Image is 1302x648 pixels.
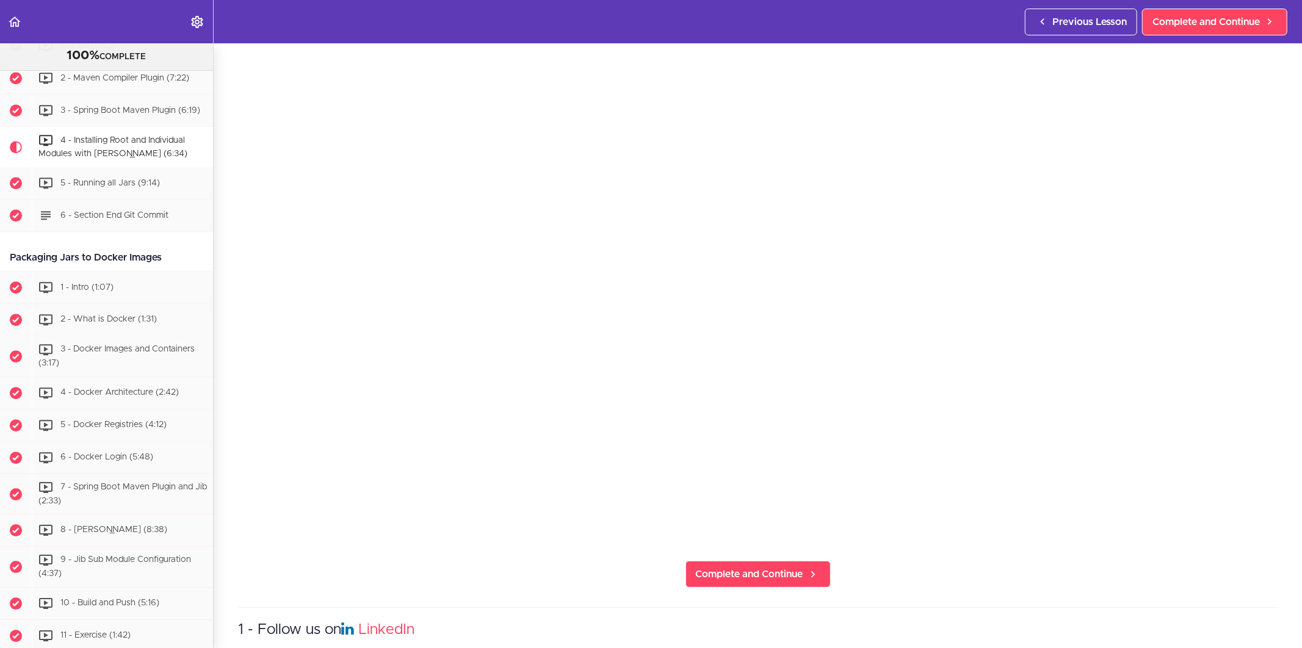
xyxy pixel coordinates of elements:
span: 4 - Installing Root and Individual Modules with [PERSON_NAME] (6:34) [38,136,187,159]
span: 6 - Docker Login (5:48) [60,453,153,461]
span: 11 - Exercise (1:42) [60,631,131,639]
span: 3 - Spring Boot Maven Plugin (6:19) [60,106,200,115]
a: Complete and Continue [685,561,831,588]
span: Complete and Continue [1152,15,1260,29]
h3: 1 - Follow us on [238,620,1278,640]
span: 4 - Docker Architecture (2:42) [60,388,179,397]
span: Complete and Continue [696,567,803,581]
span: 2 - Maven Compiler Plugin (7:22) [60,74,189,82]
span: 6 - Section End Git Commit [60,211,168,219]
span: 2 - What is Docker (1:31) [60,315,157,323]
a: LinkedIn [358,622,414,637]
span: 3 - Docker Images and Containers (3:17) [38,345,195,367]
span: 9 - Jib Sub Module Configuration (4:37) [38,556,191,578]
svg: Back to course curriculum [7,15,22,29]
svg: Settings Menu [190,15,204,29]
span: 100% [67,49,100,62]
span: 7 - Spring Boot Maven Plugin and Jib (2:33) [38,483,207,505]
div: COMPLETE [15,48,198,64]
a: Complete and Continue [1142,9,1287,35]
span: 10 - Build and Push (5:16) [60,599,159,607]
span: 5 - Docker Registries (4:12) [60,420,167,429]
span: Previous Lesson [1052,15,1127,29]
span: 1 - Intro (1:07) [60,283,114,291]
a: Previous Lesson [1025,9,1137,35]
span: 5 - Running all Jars (9:14) [60,178,160,187]
span: 8 - [PERSON_NAME] (8:38) [60,526,167,535]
